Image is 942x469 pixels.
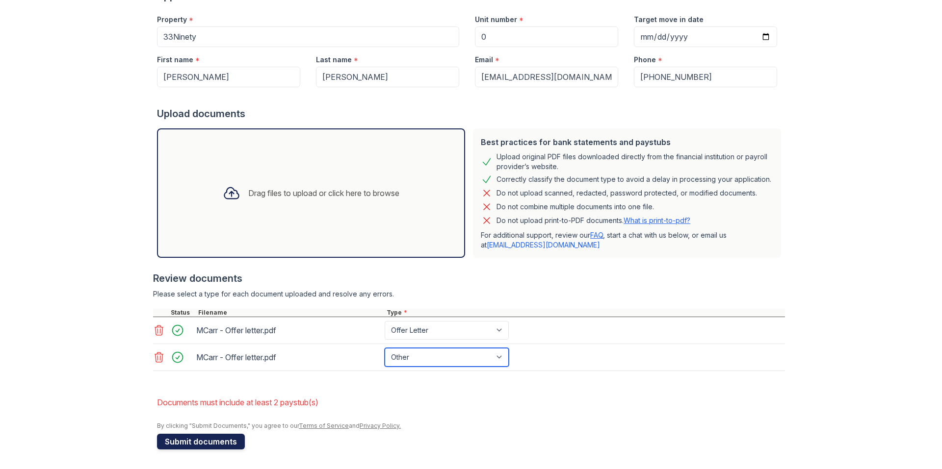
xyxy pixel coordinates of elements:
div: Do not upload scanned, redacted, password protected, or modified documents. [497,187,757,199]
label: Last name [316,55,352,65]
div: Filename [196,309,385,317]
a: [EMAIL_ADDRESS][DOMAIN_NAME] [487,241,600,249]
div: Correctly classify the document type to avoid a delay in processing your application. [497,173,771,185]
div: Best practices for bank statements and paystubs [481,136,773,148]
div: Do not combine multiple documents into one file. [497,201,654,213]
button: Submit documents [157,434,245,449]
label: Email [475,55,493,65]
div: Please select a type for each document uploaded and resolve any errors. [153,289,785,299]
div: Upload documents [157,107,785,121]
a: Privacy Policy. [360,422,401,429]
div: Review documents [153,272,785,285]
label: Phone [634,55,656,65]
p: Do not upload print-to-PDF documents. [497,216,690,225]
div: By clicking "Submit Documents," you agree to our and [157,422,785,430]
label: Property [157,15,187,25]
li: Documents must include at least 2 paystub(s) [157,393,785,412]
a: What is print-to-pdf? [624,216,690,224]
div: Drag files to upload or click here to browse [248,187,399,199]
label: First name [157,55,193,65]
label: Unit number [475,15,517,25]
div: Type [385,309,785,317]
div: Status [169,309,196,317]
div: MCarr - Offer letter.pdf [196,322,381,338]
div: Upload original PDF files downloaded directly from the financial institution or payroll provider’... [497,152,773,172]
a: Terms of Service [299,422,349,429]
p: For additional support, review our , start a chat with us below, or email us at [481,230,773,250]
label: Target move in date [634,15,704,25]
div: MCarr - Offer letter.pdf [196,349,381,365]
a: FAQ [590,231,603,239]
